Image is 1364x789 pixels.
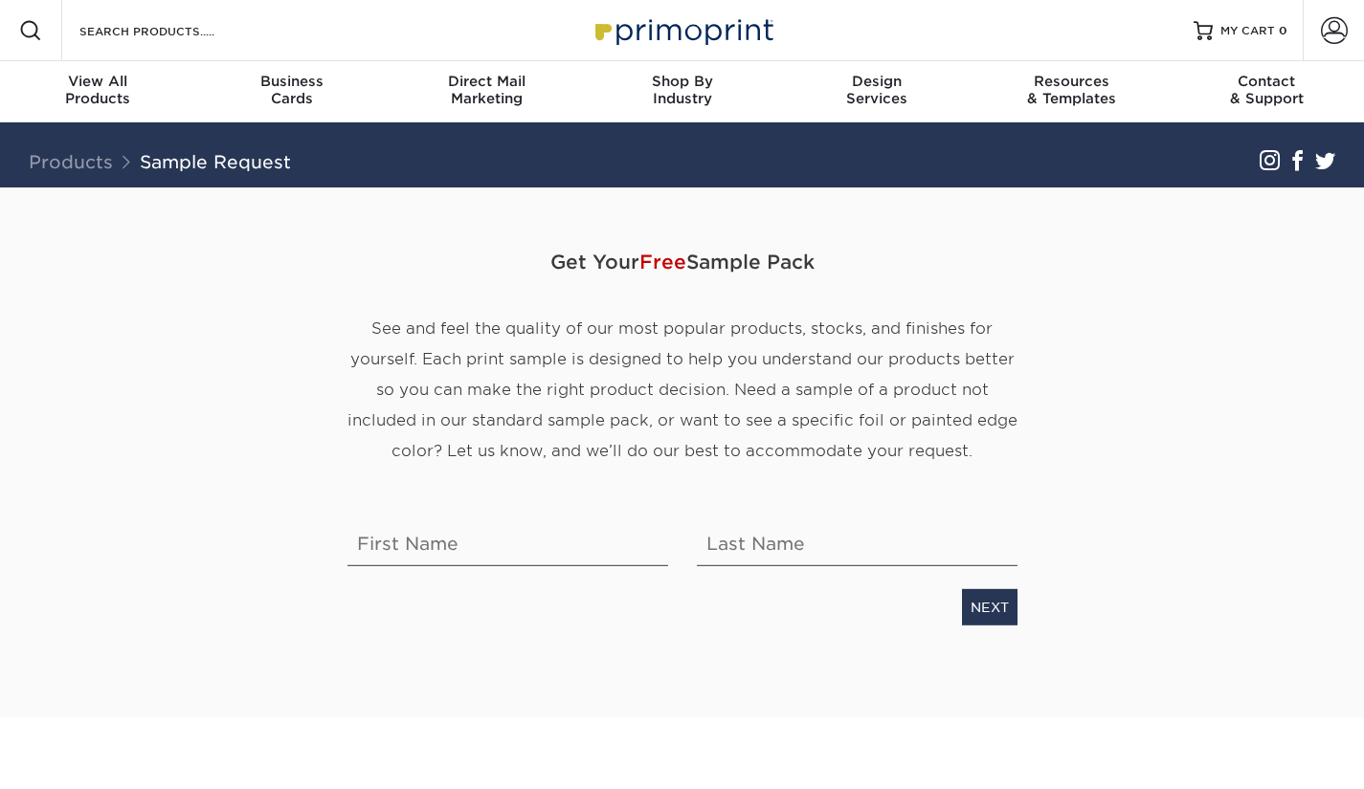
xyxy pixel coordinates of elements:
[1169,73,1364,90] span: Contact
[140,151,291,172] a: Sample Request
[779,73,974,107] div: Services
[779,73,974,90] span: Design
[29,151,113,172] a: Products
[587,10,778,51] img: Primoprint
[390,73,585,90] span: Direct Mail
[962,589,1017,625] a: NEXT
[1279,24,1287,37] span: 0
[585,61,780,122] a: Shop ByIndustry
[195,73,391,107] div: Cards
[585,73,780,107] div: Industry
[1169,61,1364,122] a: Contact& Support
[390,73,585,107] div: Marketing
[585,73,780,90] span: Shop By
[390,61,585,122] a: Direct MailMarketing
[779,61,974,122] a: DesignServices
[639,251,686,274] span: Free
[347,233,1017,291] span: Get Your Sample Pack
[347,319,1017,460] span: See and feel the quality of our most popular products, stocks, and finishes for yourself. Each pr...
[195,61,391,122] a: BusinessCards
[1169,73,1364,107] div: & Support
[974,61,1170,122] a: Resources& Templates
[974,73,1170,107] div: & Templates
[78,19,264,42] input: SEARCH PRODUCTS.....
[1220,23,1275,39] span: MY CART
[974,73,1170,90] span: Resources
[195,73,391,90] span: Business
